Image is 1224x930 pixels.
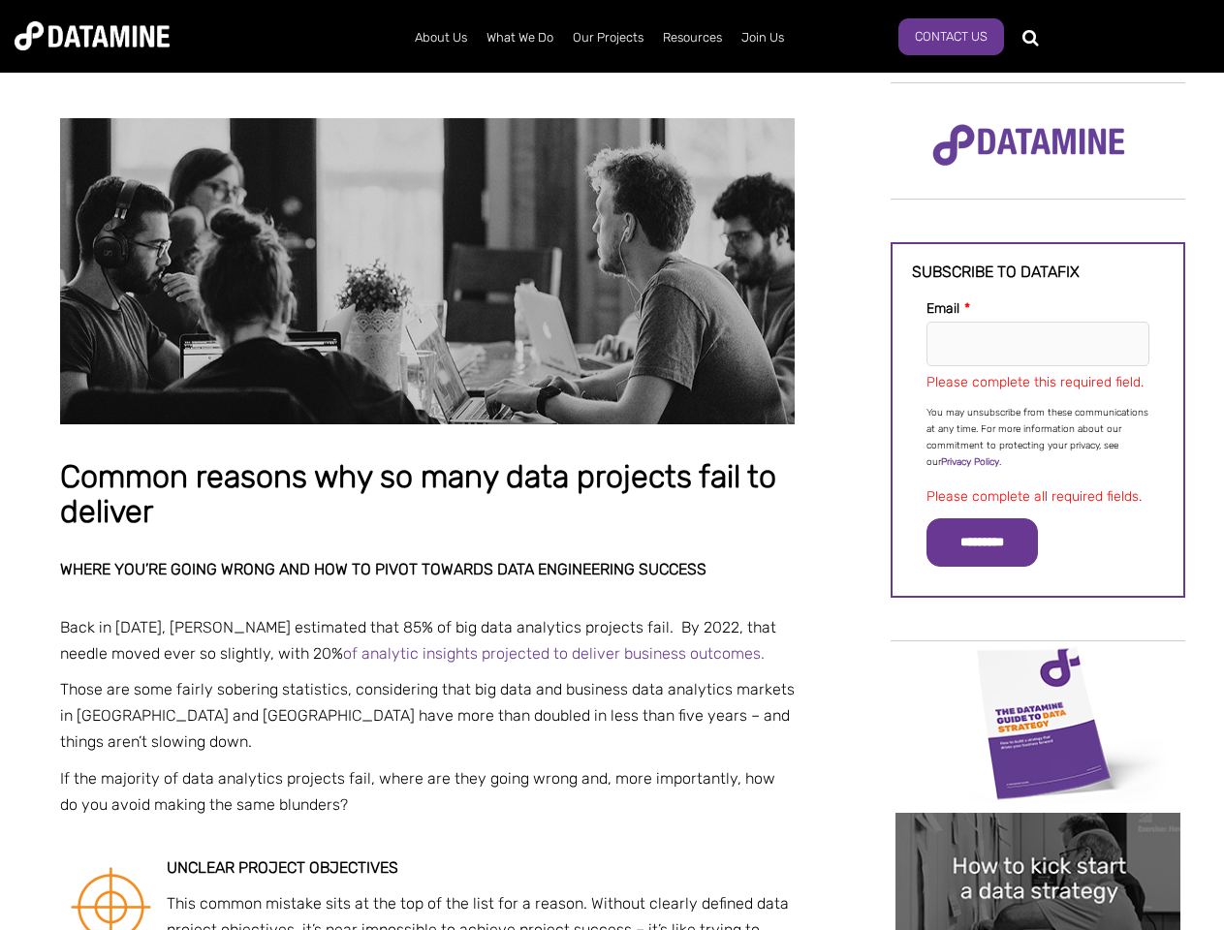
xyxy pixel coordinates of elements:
p: Back in [DATE], [PERSON_NAME] estimated that 85% of big data analytics projects fail. By 2022, th... [60,614,795,666]
a: What We Do [477,13,563,63]
a: Join Us [732,13,794,63]
strong: Unclear project objectives [167,858,398,877]
a: About Us [405,13,477,63]
label: Please complete all required fields. [926,488,1142,505]
img: Common reasons why so many data projects fail to deliver [60,118,795,424]
a: Resources [653,13,732,63]
p: You may unsubscribe from these communications at any time. For more information about our commitm... [926,405,1149,471]
label: Please complete this required field. [926,374,1144,390]
img: Datamine Logo No Strapline - Purple [920,111,1138,179]
a: Contact Us [898,18,1004,55]
img: Datamine [15,21,170,50]
a: of analytic insights projected to deliver business outcomes. [343,644,765,663]
p: If the majority of data analytics projects fail, where are they going wrong and, more importantly... [60,765,795,818]
p: Those are some fairly sobering statistics, considering that big data and business data analytics ... [60,676,795,756]
h2: Where you’re going wrong and how to pivot towards data engineering success [60,561,795,578]
span: Email [926,300,959,317]
img: Data Strategy Cover thumbnail [895,643,1180,803]
h3: Subscribe to datafix [912,263,1164,281]
a: Our Projects [563,13,653,63]
h1: Common reasons why so many data projects fail to deliver [60,460,795,529]
a: Privacy Policy [941,456,999,468]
